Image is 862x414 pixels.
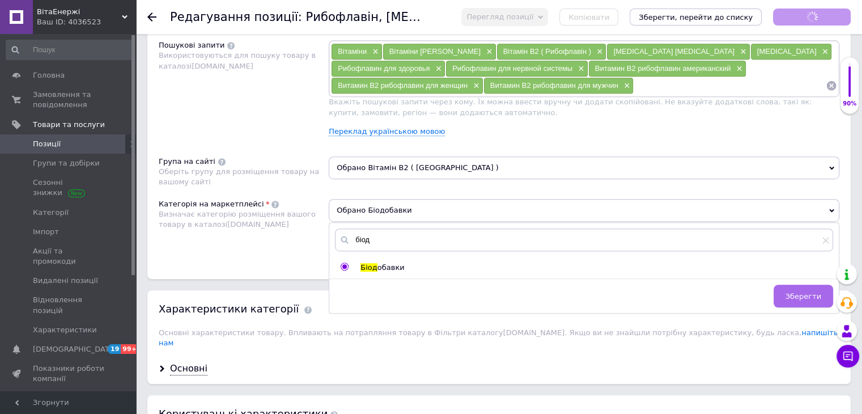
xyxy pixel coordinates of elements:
span: [MEDICAL_DATA] [757,47,817,56]
span: [MEDICAL_DATA] [MEDICAL_DATA] [613,47,734,56]
span: Показники роботи компанії [33,364,105,384]
span: Витамин B2 рибофлавин американский [595,64,731,73]
span: [DEMOGRAPHIC_DATA] [33,344,117,354]
div: Група на сайті [159,157,215,167]
button: Зберегти [774,285,833,307]
span: Категорії [33,208,69,218]
span: Імпорт [33,227,59,237]
a: Переклад українською мовою [329,127,445,136]
span: Групи та добірки [33,158,100,168]
a: напишіть нам [159,328,838,347]
span: Біод [360,263,377,272]
span: Вкажіть пошукові запити через кому. Їх можна ввести вручну чи додати скопійовані. Не вказуйте дод... [329,98,812,116]
span: Зберегти [785,292,821,301]
span: Головна [33,70,65,81]
div: Пошукові запити [159,40,224,50]
span: Рибофлавин для здоровья [338,64,430,73]
span: Визначає категорію розміщення вашого товару в каталозі [DOMAIN_NAME] [159,210,316,229]
span: Обрано Біодобавки [329,199,839,222]
button: Чат з покупцем [836,345,859,367]
p: - Перед початком застосування проконсультуйтеся з лікарем, якщо ви вагітні, годуєте грудьми або п... [11,76,498,111]
span: × [470,81,479,91]
span: Замовлення та повідомлення [33,90,105,110]
span: Рибофлавин для нервной системы [452,64,572,73]
div: Основні [170,362,207,375]
p: - Без глютену, штучних барвників, ароматизаторів і консервантів. - Відповідає стандартам якості G... [11,22,498,69]
span: Відновлення позицій [33,295,105,315]
span: ВітаЕнержі [37,7,122,17]
span: Витамин B2 рибофлавин для женщин [338,81,468,90]
span: × [594,47,603,57]
p: – ідеальне рішення для підтримки енергетичного балансу та загального здоров'я організму! [11,119,498,131]
div: 90% [840,100,859,108]
button: Зберегти, перейти до списку [630,9,762,26]
span: × [575,64,584,74]
span: Основні характеристики товару. Впливають на потрапляння товару в Фільтри каталогу [DOMAIN_NAME] .... [159,328,838,347]
span: Позиції [33,139,61,149]
span: обавки [377,263,405,272]
span: × [621,81,630,91]
span: × [433,64,442,74]
strong: Попередження: [11,77,68,86]
span: Видалені позиції [33,276,98,286]
div: Категорія на маркетплейсі [159,199,264,209]
span: Оберіть групу для розміщення товару на вашому сайті [159,167,319,186]
span: Акції та промокоди [33,246,105,267]
span: Вітаміни [PERSON_NAME] [389,47,481,56]
span: Сезонні знижки [33,178,105,198]
span: Обрано Вітамін В2 ( [GEOGRAPHIC_DATA] ) [329,157,839,179]
span: Товари та послуги [33,120,105,130]
div: 90% Якість заповнення [840,57,859,114]
span: × [483,47,492,57]
span: × [370,47,379,57]
span: Характеристики [33,325,97,335]
span: Перегляд позиції [466,12,533,21]
span: 19 [108,344,121,354]
h1: Редагування позиції: Рибофлавін, Vitamin B2, Nature's Way, 100 мг, 100 капсул [170,10,699,24]
strong: Рибофлавін від Nature's Way [11,120,117,129]
span: 99+ [121,344,139,354]
span: Витамин B2 рибофлавин для мужчин [490,81,618,90]
span: Використовуються для пошуку товару в каталозі [DOMAIN_NAME] [159,51,316,70]
i: Зберегти, перейти до списку [639,13,753,22]
span: × [733,64,742,74]
span: × [737,47,746,57]
span: Вітамін В2 ( Рибофлавін ) [503,47,591,56]
div: Характеристики категорії [159,302,299,316]
input: Пошук [6,40,134,60]
div: Повернутися назад [147,12,156,22]
strong: Особливості продукту: [11,23,96,31]
span: Вітаміни [338,47,367,56]
div: Ваш ID: 4036523 [37,17,136,27]
span: × [819,47,829,57]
